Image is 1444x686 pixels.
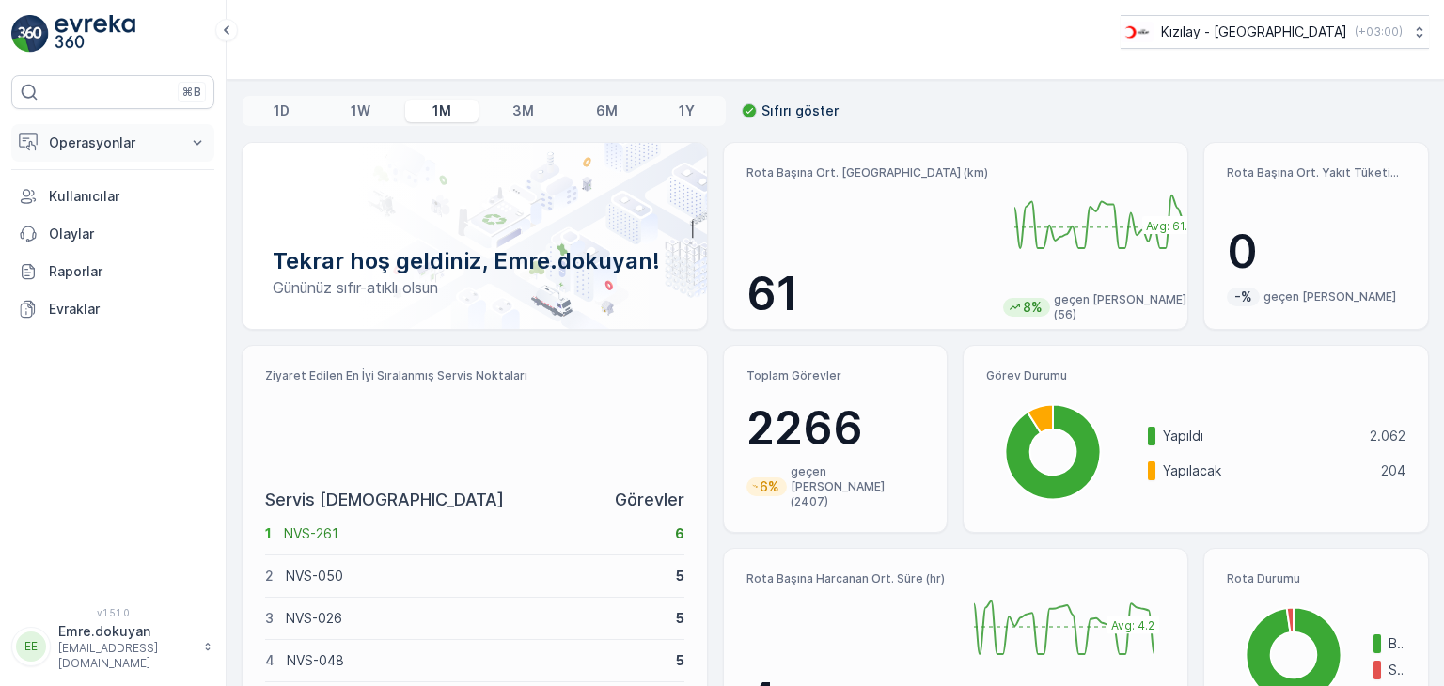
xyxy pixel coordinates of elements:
p: ( +03:00 ) [1355,24,1403,39]
p: 1 [265,524,272,543]
p: 1W [351,101,370,120]
p: 5 [676,609,684,628]
img: logo_light-DOdMpM7g.png [55,15,135,53]
p: 1M [432,101,451,120]
p: Rota Durumu [1227,571,1405,586]
p: 1Y [679,101,695,120]
p: Görev Durumu [986,368,1405,383]
p: 5 [676,567,684,585]
p: NVS-048 [287,651,664,670]
button: Operasyonlar [11,124,214,162]
p: 0 [1227,224,1405,280]
p: 61 [746,266,988,322]
p: 4 [265,651,275,670]
p: Kullanıcılar [49,187,207,206]
p: Toplam Görevler [746,368,925,383]
img: k%C4%B1z%C4%B1lay_D5CCths_t1JZB0k.png [1121,22,1154,42]
p: NVS-026 [286,609,664,628]
p: geçen [PERSON_NAME] (2407) [791,464,924,509]
a: Evraklar [11,290,214,328]
p: Rota Başına Ort. Yakıt Tüketimi (lt) [1227,165,1405,180]
p: Emre.dokuyan [58,622,194,641]
p: 8% [1021,298,1044,317]
p: ⌘B [182,85,201,100]
p: geçen [PERSON_NAME] [1263,289,1396,304]
p: 6% [758,477,781,496]
p: 5 [676,651,684,670]
p: Yapıldı [1163,427,1358,445]
p: NVS-050 [286,567,664,585]
p: 2 [265,567,274,585]
p: Servis [DEMOGRAPHIC_DATA] [265,487,504,513]
p: Rota Başına Harcanan Ort. Süre (hr) [746,571,949,586]
p: Raporlar [49,262,207,281]
p: [EMAIL_ADDRESS][DOMAIN_NAME] [58,641,194,671]
p: geçen [PERSON_NAME] (56) [1054,292,1203,322]
div: EE [16,631,46,662]
p: Sıfırı göster [761,101,839,120]
p: 2266 [746,400,925,457]
p: Süresi doldu [1389,661,1405,679]
button: EEEmre.dokuyan[EMAIL_ADDRESS][DOMAIN_NAME] [11,622,214,671]
img: logo [11,15,49,53]
button: Kızılay - [GEOGRAPHIC_DATA](+03:00) [1121,15,1429,49]
p: 204 [1381,461,1405,480]
p: 6 [675,524,684,543]
span: v 1.51.0 [11,607,214,618]
p: 2.062 [1370,427,1405,445]
p: Yapılacak [1163,461,1369,480]
p: Bitmiş [1389,634,1405,653]
p: Olaylar [49,225,207,243]
p: Tekrar hoş geldiniz, Emre.dokuyan! [273,246,677,276]
p: -% [1232,288,1254,306]
p: Görevler [615,487,684,513]
p: 3 [265,609,274,628]
p: Evraklar [49,300,207,319]
p: 1D [274,101,290,120]
a: Olaylar [11,215,214,253]
p: Ziyaret Edilen En İyi Sıralanmış Servis Noktaları [265,368,684,383]
p: 6M [596,101,618,120]
p: Kızılay - [GEOGRAPHIC_DATA] [1161,23,1347,41]
p: NVS-261 [284,524,663,543]
a: Raporlar [11,253,214,290]
p: Operasyonlar [49,133,177,152]
a: Kullanıcılar [11,178,214,215]
p: Rota Başına Ort. [GEOGRAPHIC_DATA] (km) [746,165,988,180]
p: 3M [512,101,534,120]
p: Gününüz sıfır-atıklı olsun [273,276,677,299]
